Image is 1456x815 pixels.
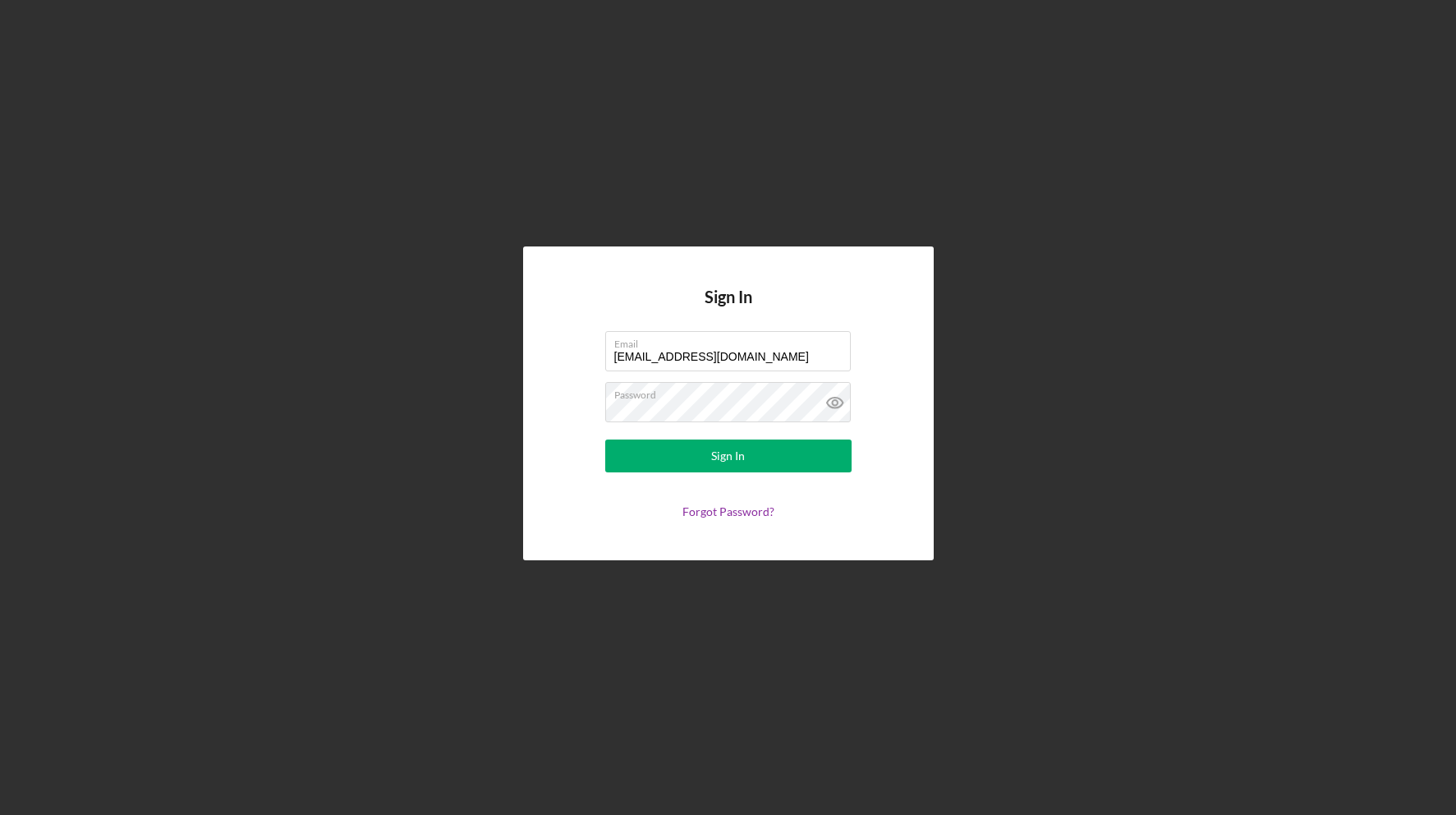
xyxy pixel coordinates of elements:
[705,288,752,331] h4: Sign In
[711,440,745,472] div: Sign In
[614,332,851,350] label: Email
[682,504,774,518] a: Forgot Password?
[614,383,851,401] label: Password
[605,440,852,472] button: Sign In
